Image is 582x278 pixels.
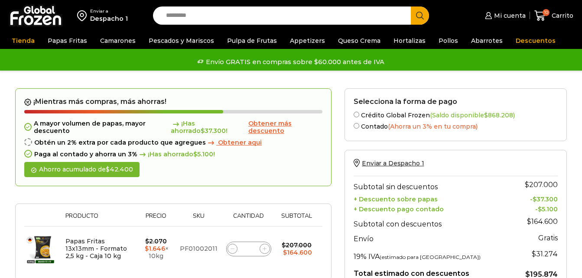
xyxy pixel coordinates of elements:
[283,249,287,256] span: $
[354,246,511,263] th: 19% IVA
[222,213,276,226] th: Cantidad
[484,111,488,119] span: $
[527,217,558,226] bdi: 164.600
[24,97,322,106] h2: ¡Mientras más compras, más ahorras!
[354,121,558,130] label: Contado
[362,159,424,167] span: Enviar a Despacho 1
[90,8,128,14] div: Enviar a
[201,127,205,135] span: $
[484,111,513,119] bdi: 868.208
[354,123,359,129] input: Contado(Ahorra un 3% en tu compra)
[282,241,286,249] span: $
[549,11,573,20] span: Carrito
[354,176,511,193] th: Subtotal sin descuentos
[218,139,262,146] span: Obtener aqui
[223,32,281,49] a: Pulpa de Frutas
[24,162,140,177] div: Ahorro acumulado de
[243,243,255,255] input: Product quantity
[206,139,262,146] a: Obtener aqui
[136,226,176,272] td: × 10kg
[176,213,222,226] th: Sku
[389,32,430,49] a: Hortalizas
[354,213,511,230] th: Subtotal con descuentos
[533,195,536,203] span: $
[145,237,149,245] span: $
[61,213,136,226] th: Producto
[354,112,359,117] input: Crédito Global Frozen(Saldo disponible$868.208)
[543,9,549,16] span: 10
[538,234,558,242] strong: Gratis
[534,6,573,26] a: 10 Carrito
[24,139,322,146] div: Obtén un 2% extra por cada producto que agregues
[276,213,319,226] th: Subtotal
[136,213,176,226] th: Precio
[193,150,213,158] bdi: 5.100
[286,32,329,49] a: Appetizers
[354,97,558,106] h2: Selecciona la forma de pago
[430,111,515,119] span: (Saldo disponible )
[511,193,558,203] td: -
[43,32,91,49] a: Papas Fritas
[145,245,165,252] bdi: 1.646
[354,230,511,246] th: Envío
[527,217,531,226] span: $
[201,127,226,135] bdi: 37.300
[144,32,218,49] a: Pescados y Mariscos
[525,181,558,189] bdi: 207.000
[282,241,312,249] bdi: 207.000
[511,32,560,49] a: Descuentos
[411,6,429,25] button: Search button
[106,165,110,173] span: $
[380,254,481,260] small: (estimado para [GEOGRAPHIC_DATA])
[525,181,529,189] span: $
[145,237,167,245] bdi: 2.070
[354,110,558,119] label: Crédito Global Frozen
[77,8,90,23] img: address-field-icon.svg
[533,195,558,203] bdi: 37.300
[354,193,511,203] th: + Descuento sobre papas
[388,123,478,130] span: (Ahorra un 3% en tu compra)
[24,120,322,135] div: A mayor volumen de papas, mayor descuento
[492,11,526,20] span: Mi cuenta
[538,205,558,213] bdi: 5.100
[145,245,149,252] span: $
[532,250,558,258] span: 31.274
[7,32,39,49] a: Tienda
[538,205,542,213] span: $
[96,32,140,49] a: Camarones
[511,203,558,213] td: -
[137,151,215,158] span: ¡Has ahorrado !
[283,249,312,256] bdi: 164.600
[467,32,507,49] a: Abarrotes
[334,32,385,49] a: Queso Crema
[248,120,322,135] a: Obtener más descuento
[65,237,127,260] a: Papas Fritas 13x13mm - Formato 2,5 kg - Caja 10 kg
[434,32,462,49] a: Pollos
[248,120,292,135] span: Obtener más descuento
[24,151,322,158] div: Paga al contado y ahorra un 3%
[171,120,247,135] span: ¡Has ahorrado !
[90,14,128,23] div: Despacho 1
[106,165,133,173] bdi: 42.400
[483,7,525,24] a: Mi cuenta
[176,226,222,272] td: PF01002011
[354,159,424,167] a: Enviar a Despacho 1
[532,250,536,258] span: $
[193,150,197,158] span: $
[354,203,511,213] th: + Descuento pago contado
